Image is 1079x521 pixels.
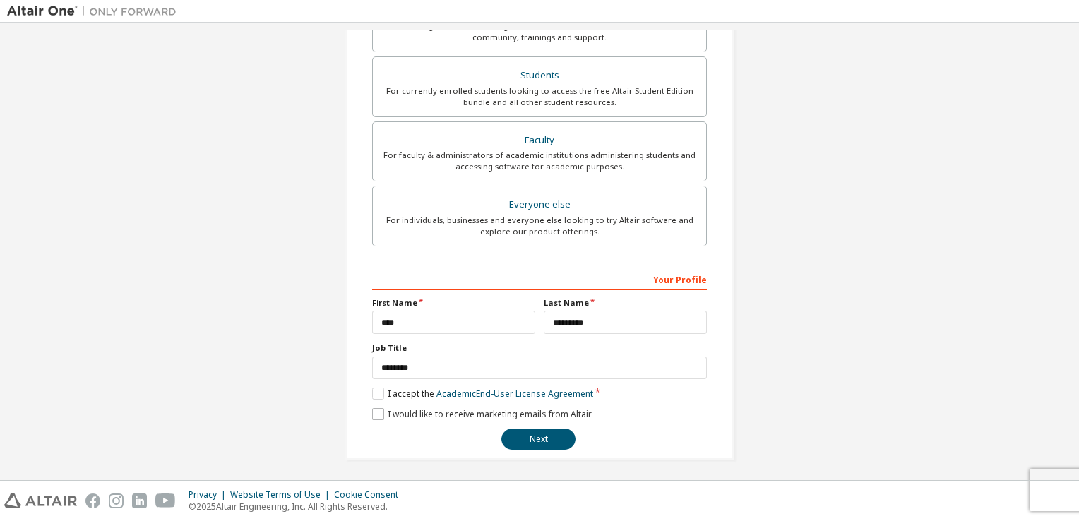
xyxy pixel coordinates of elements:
[4,493,77,508] img: altair_logo.svg
[381,215,698,237] div: For individuals, businesses and everyone else looking to try Altair software and explore our prod...
[334,489,407,501] div: Cookie Consent
[436,388,593,400] a: Academic End-User License Agreement
[85,493,100,508] img: facebook.svg
[544,297,707,309] label: Last Name
[381,20,698,43] div: For existing customers looking to access software downloads, HPC resources, community, trainings ...
[372,268,707,290] div: Your Profile
[7,4,184,18] img: Altair One
[155,493,176,508] img: youtube.svg
[372,297,535,309] label: First Name
[381,150,698,172] div: For faculty & administrators of academic institutions administering students and accessing softwa...
[132,493,147,508] img: linkedin.svg
[230,489,334,501] div: Website Terms of Use
[189,489,230,501] div: Privacy
[372,408,592,420] label: I would like to receive marketing emails from Altair
[372,342,707,354] label: Job Title
[372,388,593,400] label: I accept the
[381,85,698,108] div: For currently enrolled students looking to access the free Altair Student Edition bundle and all ...
[189,501,407,513] p: © 2025 Altair Engineering, Inc. All Rights Reserved.
[109,493,124,508] img: instagram.svg
[381,131,698,150] div: Faculty
[381,66,698,85] div: Students
[381,195,698,215] div: Everyone else
[501,429,576,450] button: Next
